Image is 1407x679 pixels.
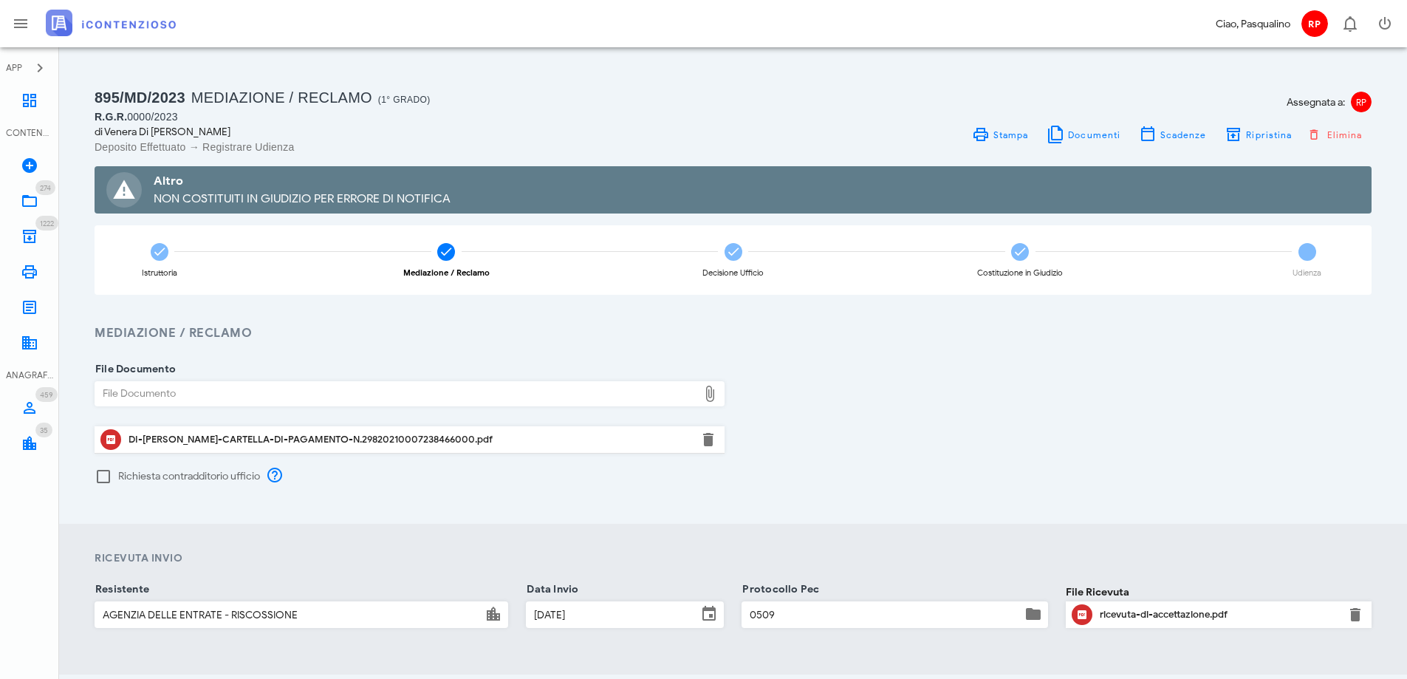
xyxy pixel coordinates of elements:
div: CONTENZIOSO [6,126,53,140]
strong: Altro [154,174,183,188]
span: Stampa [993,129,1029,140]
span: 895/MD/2023 [95,89,185,106]
span: Distintivo [35,180,55,195]
span: R.G.R. [95,111,127,123]
span: Mediazione / Reclamo [191,89,372,106]
button: Distintivo [1332,6,1367,41]
button: Documenti [1038,124,1130,145]
label: Resistente [91,582,149,597]
label: Richiesta contradditorio ufficio [118,469,260,484]
span: Documenti [1067,129,1120,140]
div: Costituzione in Giudizio [977,269,1063,277]
div: Mediazione / Reclamo [403,269,490,277]
span: Assegnata a: [1287,95,1345,110]
div: NON COSTITUITI IN GIUDIZIO PER ERRORE DI NOTIFICA [154,190,1360,208]
label: File Ricevuta [1066,584,1129,600]
img: logo-text-2x.png [46,10,176,36]
span: RP [1351,92,1372,112]
button: Clicca per aprire un'anteprima del file o scaricarlo [100,429,121,450]
input: Resistente [95,602,482,627]
div: di Venera Di [PERSON_NAME] [95,124,725,140]
div: File Documento [95,382,698,406]
div: Udienza [1293,269,1321,277]
div: Clicca per aprire un'anteprima del file o scaricarlo [129,428,691,451]
span: Distintivo [35,216,58,231]
button: Elimina [1301,124,1372,145]
span: Distintivo [35,387,58,402]
button: Clicca per aprire un'anteprima del file o scaricarlo [1072,604,1092,625]
span: 5 [1298,243,1316,261]
div: ANAGRAFICA [6,369,53,382]
span: Scadenze [1160,129,1207,140]
span: Ripristina [1245,129,1292,140]
div: ricevuta-di-accettazione.pdf [1100,609,1338,621]
div: Deposito Effettuato → Registrare Udienza [95,140,725,154]
h4: Ricevuta Invio [95,550,1372,566]
span: 274 [40,183,51,193]
label: File Documento [91,362,176,377]
button: RP [1296,6,1332,41]
button: Elimina [699,431,717,448]
button: Elimina [1346,606,1364,624]
label: Protocollo Pec [738,582,819,597]
button: Ripristina [1216,124,1301,145]
span: Distintivo [35,423,52,437]
button: Scadenze [1129,124,1216,145]
div: Ciao, Pasqualino [1216,16,1290,32]
span: 35 [40,426,48,435]
span: (1° Grado) [378,95,431,105]
span: 1222 [40,219,54,228]
input: Protocollo Pec [742,602,1021,627]
div: DI-[PERSON_NAME]-CARTELLA-DI-PAGAMENTO-N.29820210007238466000.pdf [129,434,691,446]
div: Istruttoria [142,269,177,277]
div: Clicca per aprire un'anteprima del file o scaricarlo [1100,603,1338,627]
span: 459 [40,390,53,400]
a: Stampa [962,124,1037,145]
div: Decisione Ufficio [702,269,764,277]
span: Elimina [1310,128,1363,141]
div: 0000/2023 [95,109,725,124]
span: RP [1301,10,1328,37]
label: Data Invio [522,582,578,597]
h3: Mediazione / Reclamo [95,324,1372,343]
